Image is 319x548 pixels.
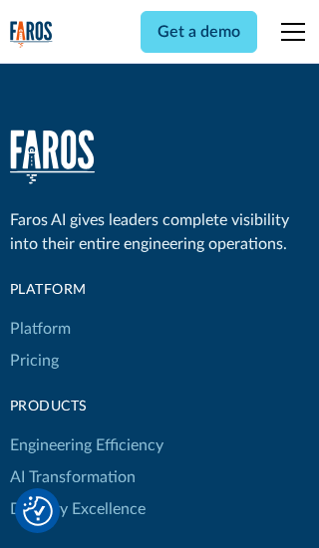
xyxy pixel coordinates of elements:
[10,429,163,461] a: Engineering Efficiency
[10,280,163,301] div: Platform
[10,21,53,49] img: Logo of the analytics and reporting company Faros.
[10,130,95,184] a: home
[10,493,146,525] a: Delivery Excellence
[10,345,59,377] a: Pricing
[10,208,310,256] div: Faros AI gives leaders complete visibility into their entire engineering operations.
[10,397,163,417] div: products
[10,21,53,49] a: home
[269,8,309,56] div: menu
[23,496,53,526] img: Revisit consent button
[10,130,95,184] img: Faros Logo White
[10,313,71,345] a: Platform
[141,11,257,53] a: Get a demo
[10,461,136,493] a: AI Transformation
[23,496,53,526] button: Cookie Settings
